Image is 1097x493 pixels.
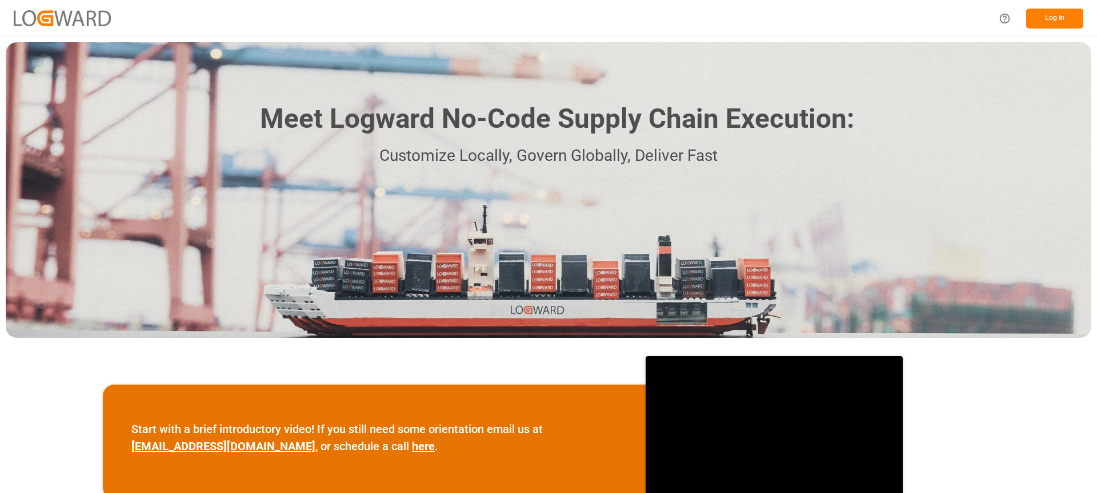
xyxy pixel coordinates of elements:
h1: Meet Logward No-Code Supply Chain Execution: [260,99,854,139]
p: Customize Locally, Govern Globally, Deliver Fast [243,143,854,169]
a: [EMAIL_ADDRESS][DOMAIN_NAME] [131,439,315,453]
img: Logward_new_orange.png [14,10,111,26]
button: Log In [1026,9,1083,29]
a: here [412,439,435,453]
p: Start with a brief introductory video! If you still need some orientation email us at , or schedu... [131,421,617,455]
button: Help Center [992,6,1018,31]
